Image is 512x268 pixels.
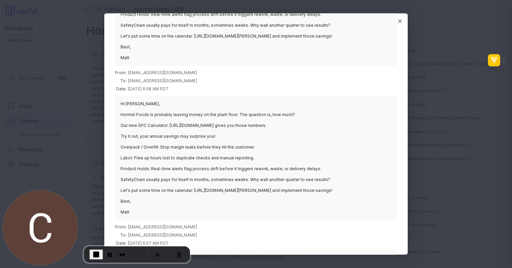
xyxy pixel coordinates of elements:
[395,16,405,26] button: Close
[115,223,128,231] th: From:
[128,231,197,239] td: [EMAIL_ADDRESS][DOMAIN_NAME]
[128,69,197,77] td: [EMAIL_ADDRESS][DOMAIN_NAME]
[115,85,128,93] th: Date:
[115,231,128,239] th: To:
[115,69,128,77] th: From:
[128,223,197,231] td: [EMAIL_ADDRESS][DOMAIN_NAME]
[115,96,397,220] blockquote: Hi [PERSON_NAME], Hormel Foods is probably leaving money on the plant floor. The question is, how...
[128,86,169,91] time: [DATE] 6:58 AM PDT
[115,239,128,247] th: Date:
[128,241,169,246] time: [DATE] 6:57 AM PDT
[128,77,197,85] td: [EMAIL_ADDRESS][DOMAIN_NAME]
[115,77,128,85] th: To:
